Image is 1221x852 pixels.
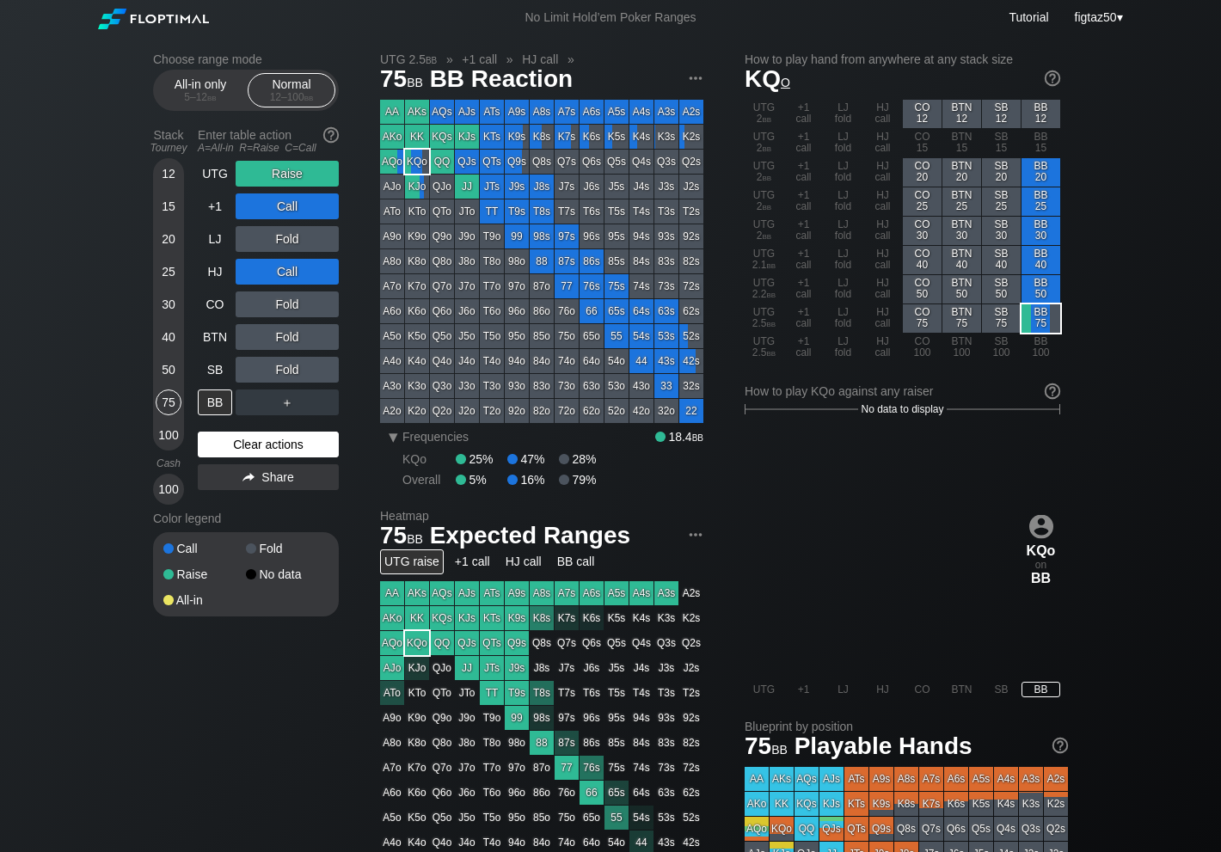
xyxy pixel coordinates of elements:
div: BTN 100 [942,334,981,362]
div: SB 100 [982,334,1021,362]
a: Tutorial [1009,10,1048,24]
span: » [437,52,462,66]
div: T7s [555,199,579,224]
div: A3o [380,374,404,398]
div: 100 [156,422,181,448]
div: Fold [236,226,339,252]
div: QJo [430,175,454,199]
div: T3s [654,199,678,224]
div: BB 75 [1022,304,1060,333]
div: QTo [430,199,454,224]
div: JTs [480,175,504,199]
div: Fold [246,542,328,555]
div: AJs [455,100,479,124]
div: KQs [430,125,454,149]
div: SB 75 [982,304,1021,333]
div: 75o [555,324,579,348]
div: Q9o [430,224,454,248]
div: K8o [405,249,429,273]
div: CO 12 [903,100,942,128]
div: 94s [629,224,653,248]
div: QQ [430,150,454,174]
div: 74o [555,349,579,373]
div: 97o [505,274,529,298]
div: CO 50 [903,275,942,303]
div: Q7s [555,150,579,174]
div: +1 call [784,304,823,333]
div: ATs [480,100,504,124]
div: K5s [604,125,629,149]
div: 54s [629,324,653,348]
div: LJ fold [824,158,862,187]
div: 84o [530,349,554,373]
div: BTN 30 [942,217,981,245]
span: bb [763,113,772,125]
div: Q5o [430,324,454,348]
div: A7s [555,100,579,124]
div: 75s [604,274,629,298]
div: Raise [163,568,246,580]
div: SB 30 [982,217,1021,245]
div: UTG 2.2 [745,275,783,303]
div: QTs [480,150,504,174]
div: J6s [580,175,604,199]
div: J4s [629,175,653,199]
div: A6s [580,100,604,124]
div: A2s [679,100,703,124]
div: BTN 15 [942,129,981,157]
div: J5o [455,324,479,348]
div: JJ [455,175,479,199]
div: 50 [156,357,181,383]
div: 85s [604,249,629,273]
div: Q7o [430,274,454,298]
div: 93s [654,224,678,248]
div: HJ call [863,275,902,303]
div: 98s [530,224,554,248]
span: +1 call [459,52,500,67]
div: 43s [654,349,678,373]
div: KJo [405,175,429,199]
div: 94o [505,349,529,373]
div: KQo [405,150,429,174]
div: +1 call [784,158,823,187]
h2: How to play hand from anywhere at any stack size [745,52,1060,66]
div: J8o [455,249,479,273]
div: 44 [629,349,653,373]
div: 93o [505,374,529,398]
div: BB 20 [1022,158,1060,187]
div: LJ fold [824,100,862,128]
div: 74s [629,274,653,298]
div: 73o [555,374,579,398]
div: T4o [480,349,504,373]
div: KK [405,125,429,149]
span: figtaz50 [1075,10,1117,24]
div: 12 – 100 [255,91,328,103]
div: CO 25 [903,187,942,216]
div: BB 12 [1022,100,1060,128]
div: BTN 12 [942,100,981,128]
div: HJ [198,259,232,285]
div: A9s [505,100,529,124]
div: Call [163,542,246,555]
div: KJs [455,125,479,149]
img: help.32db89a4.svg [1043,69,1062,88]
img: help.32db89a4.svg [1043,382,1062,401]
div: 64s [629,299,653,323]
div: J3s [654,175,678,199]
div: 87o [530,274,554,298]
div: Q9s [505,150,529,174]
div: UTG 2.1 [745,246,783,274]
span: bb [767,259,776,271]
div: CO 20 [903,158,942,187]
div: 54o [604,349,629,373]
div: 15 [156,193,181,219]
div: K2s [679,125,703,149]
div: 42s [679,349,703,373]
span: bb [207,91,217,103]
img: ellipsis.fd386fe8.svg [686,525,705,544]
div: 65s [604,299,629,323]
div: HJ call [863,100,902,128]
div: A5s [604,100,629,124]
div: T8s [530,199,554,224]
div: CO [198,291,232,317]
